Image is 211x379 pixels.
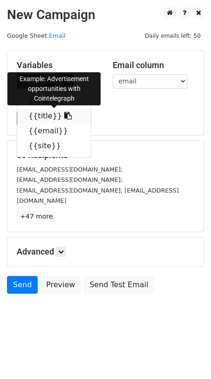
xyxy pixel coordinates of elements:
a: {{title}} [17,109,91,124]
small: [EMAIL_ADDRESS][DOMAIN_NAME]; [17,166,123,173]
h5: Variables [17,60,99,70]
span: Daily emails left: 50 [142,31,204,41]
a: +47 more [17,211,56,222]
h5: Advanced [17,247,194,257]
h5: 50 Recipients [17,150,194,160]
small: [EMAIL_ADDRESS][DOMAIN_NAME]; [EMAIL_ADDRESS][DOMAIN_NAME] [17,187,179,205]
a: Email [49,32,65,39]
h5: Email column [113,60,195,70]
h2: New Campaign [7,7,204,23]
a: {{site}} [17,138,91,153]
a: Send [7,276,38,294]
small: Google Sheet: [7,32,66,39]
a: {{email}} [17,124,91,138]
a: Preview [40,276,81,294]
small: [EMAIL_ADDRESS][DOMAIN_NAME]; [17,176,123,183]
a: Daily emails left: 50 [142,32,204,39]
a: Send Test Email [83,276,154,294]
iframe: Chat Widget [164,334,211,379]
div: Example: Advertisement opportunities with Cointelegraph [7,72,101,105]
